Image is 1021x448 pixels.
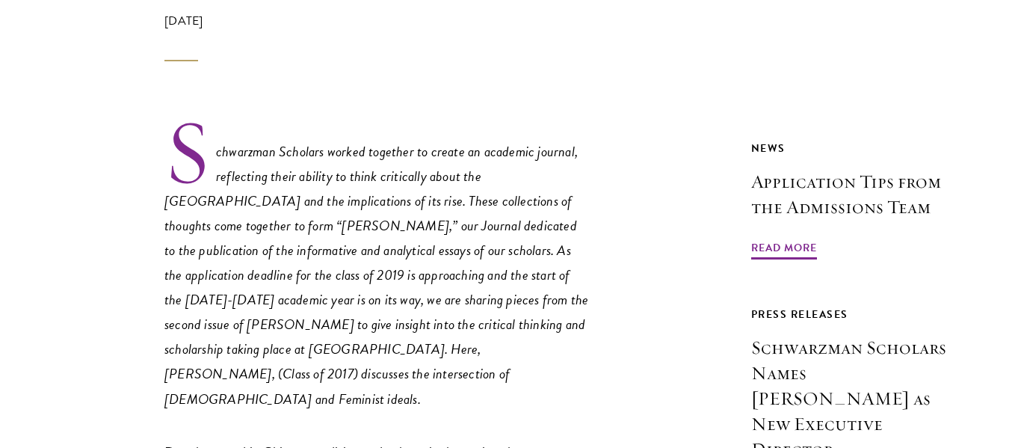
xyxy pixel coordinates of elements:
[751,305,947,324] div: Press Releases
[164,12,590,61] div: [DATE]
[751,169,947,220] h3: Application Tips from the Admissions Team
[751,139,947,158] div: News
[751,139,947,262] a: News Application Tips from the Admissions Team Read More
[164,141,588,409] em: Schwarzman Scholars worked together to create an academic journal, reflecting their ability to th...
[751,239,817,262] span: Read More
